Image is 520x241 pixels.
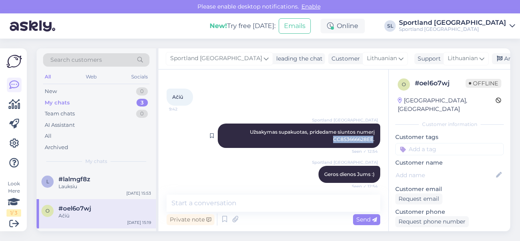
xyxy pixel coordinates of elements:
span: Ačiū [172,94,183,100]
span: Send [356,216,377,223]
span: Sportland [GEOGRAPHIC_DATA] [170,54,262,63]
div: [GEOGRAPHIC_DATA], [GEOGRAPHIC_DATA] [398,96,496,113]
img: Askly Logo [6,55,22,68]
div: 1 / 3 [6,209,21,217]
div: Request email [395,193,442,204]
span: Seen ✓ 12:54 [347,148,378,154]
div: Customer information [395,121,504,128]
span: Search customers [50,56,102,64]
span: Užsakymas supakuotas, pridedame siuntos numerį CC853666628EE. [250,129,377,142]
div: Private note [167,214,214,225]
div: My chats [45,99,70,107]
div: # oel6o7wj [415,78,466,88]
div: All [43,72,52,82]
p: Visited pages [395,230,504,239]
span: Geros dienos Jums :) [324,171,375,177]
div: [DATE] 15:53 [126,190,151,196]
span: l [46,178,49,185]
input: Add a tag [395,143,504,155]
span: Offline [466,79,501,88]
p: Customer phone [395,208,504,216]
div: New [45,87,57,96]
span: Sportland [GEOGRAPHIC_DATA] [312,117,378,123]
span: Enable [299,3,323,10]
div: Look Here [6,180,21,217]
div: [DATE] 15:19 [127,219,151,226]
p: Customer name [395,158,504,167]
p: Customer email [395,185,504,193]
div: 0 [136,87,148,96]
a: Sportland [GEOGRAPHIC_DATA]Sportland [GEOGRAPHIC_DATA] [399,20,515,33]
span: #oel6o7wj [58,205,91,212]
div: 0 [136,110,148,118]
span: o [402,81,406,87]
span: Sportland [GEOGRAPHIC_DATA] [312,159,378,165]
div: Customer [328,54,360,63]
span: My chats [85,158,107,165]
div: Sportland [GEOGRAPHIC_DATA] [399,20,506,26]
div: 3 [136,99,148,107]
b: New! [210,22,227,30]
div: Team chats [45,110,75,118]
div: Web [84,72,98,82]
div: Try free [DATE]: [210,21,275,31]
div: Request phone number [395,216,469,227]
span: #lalmgf8z [58,176,90,183]
div: Socials [130,72,149,82]
span: Lithuanian [448,54,478,63]
div: SL [384,20,396,32]
button: Emails [279,18,311,34]
div: Archived [45,143,68,152]
span: Lithuanian [367,54,397,63]
div: AI Assistant [45,121,75,129]
div: All [45,132,52,140]
span: o [45,208,50,214]
div: leading the chat [273,54,323,63]
p: Customer tags [395,133,504,141]
span: 9:42 [169,106,199,112]
div: Ačiū [58,212,151,219]
span: Seen ✓ 12:54 [347,183,378,189]
input: Add name [396,171,494,180]
div: Lauksiu [58,183,151,190]
div: Support [414,54,441,63]
div: Online [321,19,365,33]
div: Sportland [GEOGRAPHIC_DATA] [399,26,506,33]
